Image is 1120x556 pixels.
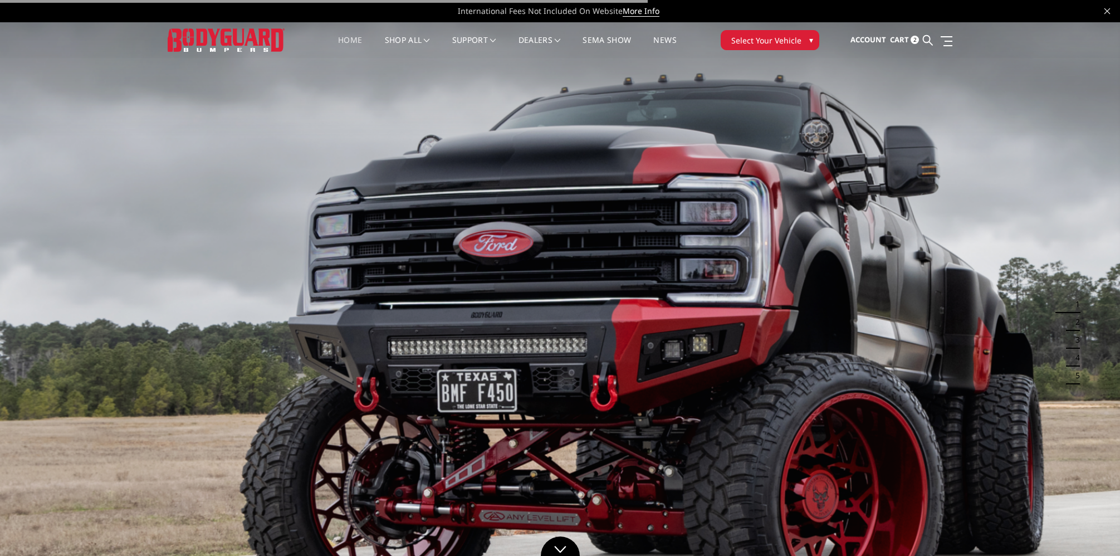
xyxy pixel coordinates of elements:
[541,537,580,556] a: Click to Down
[809,34,813,46] span: ▾
[1069,295,1080,313] button: 1 of 5
[731,35,801,46] span: Select Your Vehicle
[623,6,659,17] a: More Info
[850,25,886,55] a: Account
[519,36,561,58] a: Dealers
[890,25,919,55] a: Cart 2
[168,28,285,51] img: BODYGUARD BUMPERS
[850,35,886,45] span: Account
[890,35,909,45] span: Cart
[653,36,676,58] a: News
[721,30,819,50] button: Select Your Vehicle
[452,36,496,58] a: Support
[338,36,362,58] a: Home
[1069,349,1080,367] button: 4 of 5
[911,36,919,44] span: 2
[583,36,631,58] a: SEMA Show
[1069,367,1080,384] button: 5 of 5
[385,36,430,58] a: shop all
[1069,331,1080,349] button: 3 of 5
[1069,313,1080,331] button: 2 of 5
